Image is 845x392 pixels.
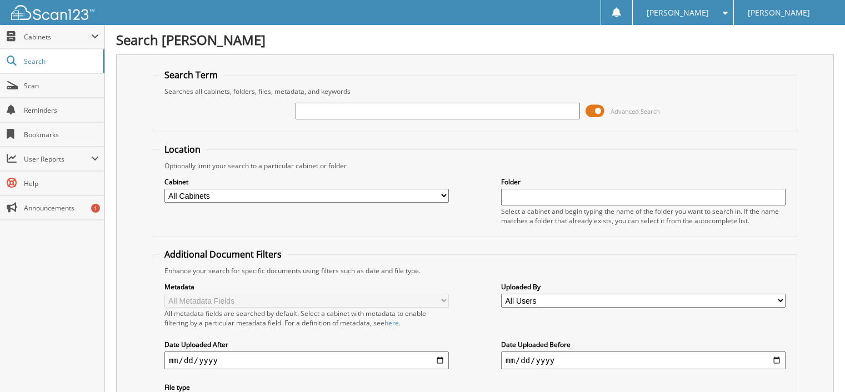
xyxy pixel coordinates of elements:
[24,81,99,91] span: Scan
[164,351,449,369] input: start
[501,282,786,292] label: Uploaded By
[24,179,99,188] span: Help
[159,266,792,275] div: Enhance your search for specific documents using filters such as date and file type.
[164,309,449,328] div: All metadata fields are searched by default. Select a cabinet with metadata to enable filtering b...
[748,9,810,16] span: [PERSON_NAME]
[24,105,99,115] span: Reminders
[24,57,97,66] span: Search
[159,248,287,260] legend: Additional Document Filters
[164,177,449,187] label: Cabinet
[159,87,792,96] div: Searches all cabinets, folders, files, metadata, and keywords
[24,203,99,213] span: Announcements
[501,351,786,369] input: end
[647,9,709,16] span: [PERSON_NAME]
[24,154,91,164] span: User Reports
[24,130,99,139] span: Bookmarks
[159,69,223,81] legend: Search Term
[164,340,449,349] label: Date Uploaded After
[501,177,786,187] label: Folder
[159,143,206,155] legend: Location
[164,383,449,392] label: File type
[11,5,94,20] img: scan123-logo-white.svg
[611,107,660,115] span: Advanced Search
[159,161,792,170] div: Optionally limit your search to a particular cabinet or folder
[501,207,786,225] div: Select a cabinet and begin typing the name of the folder you want to search in. If the name match...
[24,32,91,42] span: Cabinets
[384,318,399,328] a: here
[116,31,834,49] h1: Search [PERSON_NAME]
[164,282,449,292] label: Metadata
[501,340,786,349] label: Date Uploaded Before
[91,204,100,213] div: 1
